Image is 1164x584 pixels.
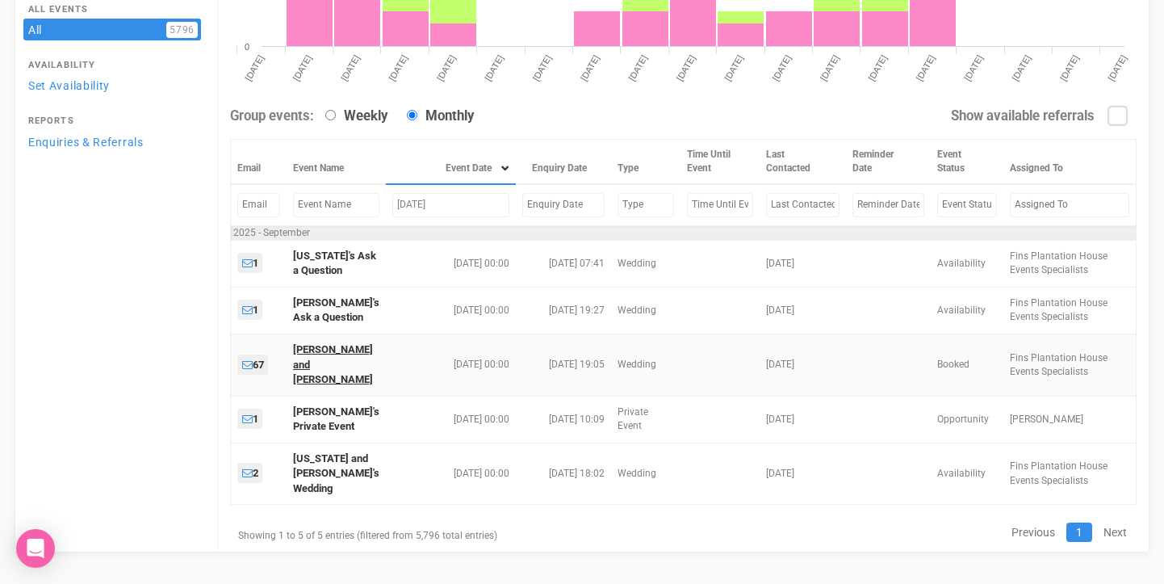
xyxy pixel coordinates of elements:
[237,253,262,273] a: 1
[387,53,409,82] tspan: [DATE]
[680,140,760,185] th: Time Until Event
[317,107,387,126] label: Weekly
[516,443,611,505] td: [DATE] 18:02
[1003,443,1137,505] td: Fins Plantation House Events Specialists
[237,409,262,429] a: 1
[852,193,924,216] input: Filter by Reminder Date
[28,116,196,126] h4: Reports
[386,287,516,334] td: [DATE] 00:00
[1003,396,1137,443] td: [PERSON_NAME]
[516,334,611,396] td: [DATE] 19:05
[819,53,841,82] tspan: [DATE]
[230,107,314,124] strong: Group events:
[931,140,1003,185] th: Event Status
[626,53,649,82] tspan: [DATE]
[435,53,458,82] tspan: [DATE]
[23,19,201,40] a: All5796
[293,343,373,385] a: [PERSON_NAME] and [PERSON_NAME]
[611,240,680,287] td: Wedding
[287,140,386,185] th: Event Name
[339,53,362,82] tspan: [DATE]
[760,396,846,443] td: [DATE]
[293,296,379,324] a: [PERSON_NAME]'s Ask a Question
[1094,523,1137,542] a: Next
[16,529,55,568] div: Open Intercom Messenger
[1003,140,1137,185] th: Assigned To
[516,287,611,334] td: [DATE] 19:27
[962,53,985,82] tspan: [DATE]
[1003,287,1137,334] td: Fins Plantation House Events Specialists
[166,22,198,38] span: 5796
[766,193,840,216] input: Filter by Last Contacted
[392,193,509,216] input: Filter by Event Date
[386,140,516,185] th: Event Date
[237,355,268,375] a: 67
[293,405,379,433] a: [PERSON_NAME]'s Private Event
[386,334,516,396] td: [DATE] 00:00
[245,42,249,52] tspan: 0
[611,443,680,505] td: Wedding
[1106,53,1128,82] tspan: [DATE]
[611,140,680,185] th: Type
[399,107,474,126] label: Monthly
[23,131,201,153] a: Enquiries & Referrals
[516,240,611,287] td: [DATE] 07:41
[407,110,417,120] input: Monthly
[291,53,314,82] tspan: [DATE]
[846,140,931,185] th: Reminder Date
[722,53,745,82] tspan: [DATE]
[1066,523,1092,542] a: 1
[386,396,516,443] td: [DATE] 00:00
[325,110,336,120] input: Weekly
[931,240,1003,287] td: Availability
[687,193,753,216] input: Filter by Time Until Event
[579,53,601,82] tspan: [DATE]
[611,334,680,396] td: Wedding
[516,140,611,185] th: Enquiry Date
[1003,240,1137,287] td: Fins Plantation House Events Specialists
[1010,53,1032,82] tspan: [DATE]
[937,193,997,216] input: Filter by Event Status
[516,396,611,443] td: [DATE] 10:09
[951,107,1095,124] strong: Show available referrals
[231,225,1137,240] td: 2025 - September
[760,140,846,185] th: Last Contacted
[931,334,1003,396] td: Booked
[23,74,201,96] a: Set Availability
[931,443,1003,505] td: Availability
[293,193,379,216] input: Filter by Event Name
[915,53,937,82] tspan: [DATE]
[237,300,262,320] a: 1
[243,53,266,82] tspan: [DATE]
[760,334,846,396] td: [DATE]
[760,240,846,287] td: [DATE]
[866,53,889,82] tspan: [DATE]
[611,287,680,334] td: Wedding
[293,250,376,277] a: [US_STATE]'s Ask a Question
[1003,334,1137,396] td: Fins Plantation House Events Specialists
[230,521,516,551] div: Showing 1 to 5 of 5 entries (filtered from 5,796 total entries)
[760,443,846,505] td: [DATE]
[28,5,196,15] h4: All Events
[483,53,505,82] tspan: [DATE]
[611,396,680,443] td: Private Event
[675,53,697,82] tspan: [DATE]
[28,61,196,70] h4: Availability
[618,193,673,216] input: Filter by Type
[1010,193,1129,216] input: Filter by Assigned To
[237,193,280,216] input: Filter by Email
[770,53,793,82] tspan: [DATE]
[231,140,287,185] th: Email
[931,396,1003,443] td: Opportunity
[237,463,262,483] a: 2
[522,193,605,216] input: Filter by Enquiry Date
[1058,53,1081,82] tspan: [DATE]
[386,443,516,505] td: [DATE] 00:00
[760,287,846,334] td: [DATE]
[531,53,554,82] tspan: [DATE]
[293,452,379,494] a: [US_STATE] and [PERSON_NAME]'s Wedding
[1002,523,1065,542] a: Previous
[386,240,516,287] td: [DATE] 00:00
[931,287,1003,334] td: Availability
